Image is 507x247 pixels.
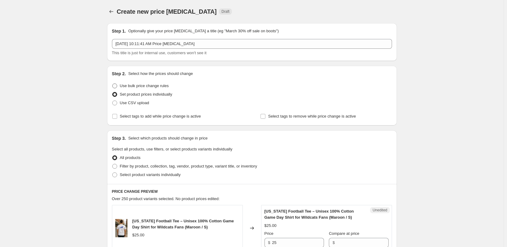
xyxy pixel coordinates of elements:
[112,39,392,49] input: 30% off holiday sale
[132,232,145,238] div: $25.00
[117,8,217,15] span: Create new price [MEDICAL_DATA]
[333,240,335,245] span: $
[112,28,126,34] h2: Step 1.
[112,71,126,77] h2: Step 2.
[372,208,387,213] span: Unedited
[120,92,172,97] span: Set product prices individually
[132,219,234,229] span: [US_STATE] Football Tee – Unisex 100% Cotton Game Day Shirt for Wildcats Fans (Maroon / S)
[112,147,232,151] span: Select all products, use filters, or select products variants individually
[268,240,270,245] span: $
[264,231,274,236] span: Price
[264,223,277,229] div: $25.00
[128,71,193,77] p: Select how the prices should change
[115,219,128,237] img: CityMockupback_768x1152px_80x.png
[107,7,116,16] button: Price change jobs
[120,83,169,88] span: Use bulk price change rules
[120,164,257,168] span: Filter by product, collection, tag, vendor, product type, variant title, or inventory
[120,155,141,160] span: All products
[221,9,229,14] span: Draft
[264,209,354,220] span: [US_STATE] Football Tee – Unisex 100% Cotton Game Day Shirt for Wildcats Fans (Maroon / S)
[112,135,126,141] h2: Step 3.
[120,114,201,118] span: Select tags to add while price change is active
[128,28,279,34] p: Optionally give your price [MEDICAL_DATA] a title (eg "March 30% off sale on boots")
[120,101,149,105] span: Use CSV upload
[329,231,359,236] span: Compare at price
[268,114,356,118] span: Select tags to remove while price change is active
[112,196,220,201] span: Over 250 product variants selected. No product prices edited:
[128,135,207,141] p: Select which products should change in price
[120,172,181,177] span: Select product variants individually
[112,51,207,55] span: This title is just for internal use, customers won't see it
[112,189,392,194] h6: PRICE CHANGE PREVIEW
